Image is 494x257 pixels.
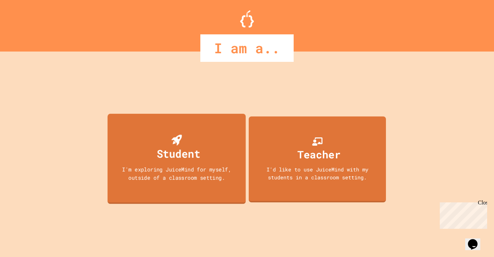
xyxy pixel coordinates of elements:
[297,147,341,162] div: Teacher
[157,146,200,162] div: Student
[3,3,47,44] div: Chat with us now!Close
[200,34,294,62] div: I am a..
[256,166,379,181] div: I'd like to use JuiceMind with my students in a classroom setting.
[437,200,487,229] iframe: chat widget
[115,165,239,181] div: I'm exploring JuiceMind for myself, outside of a classroom setting.
[465,230,487,250] iframe: chat widget
[240,10,254,27] img: Logo.svg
